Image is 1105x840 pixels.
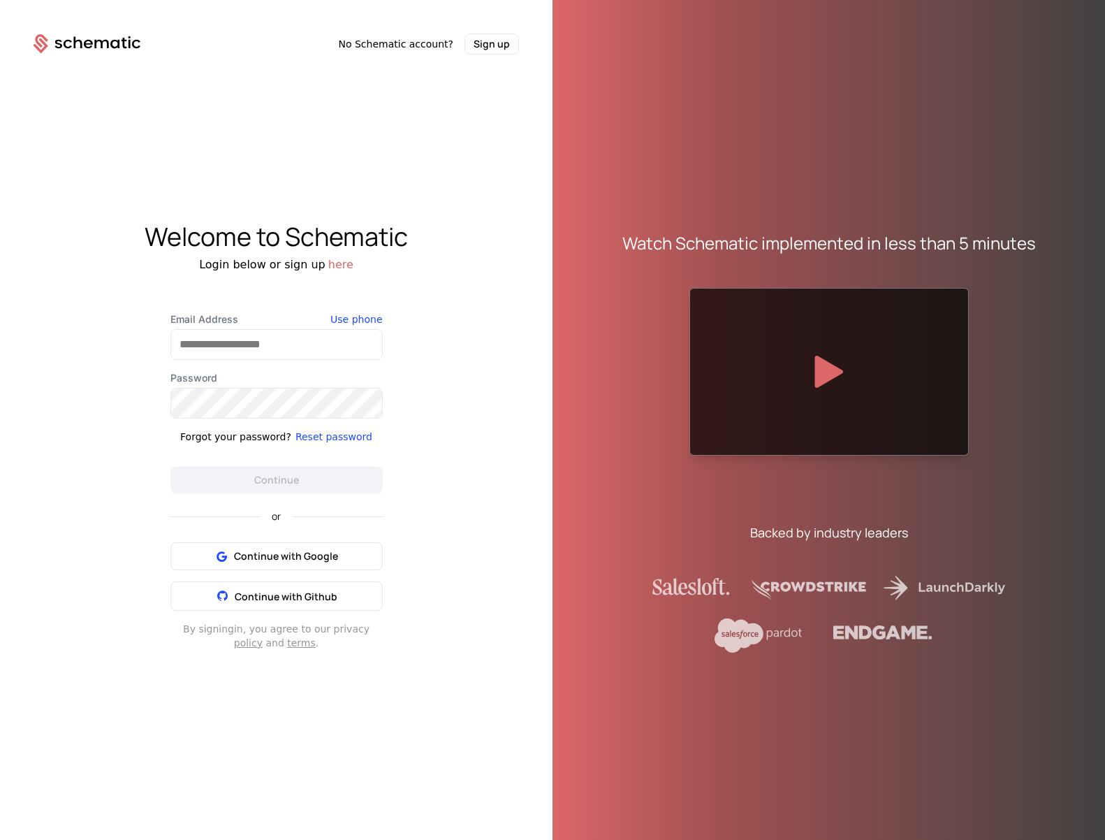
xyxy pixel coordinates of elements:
[170,542,383,570] button: Continue with Google
[622,232,1036,254] div: Watch Schematic implemented in less than 5 minutes
[170,581,383,611] button: Continue with Github
[180,430,291,444] div: Forgot your password?
[750,523,908,542] div: Backed by industry leaders
[235,590,337,603] span: Continue with Github
[328,256,353,273] button: here
[261,512,292,521] span: or
[287,637,316,649] a: terms
[170,622,383,650] div: By signing in , you agree to our privacy and .
[295,430,372,444] button: Reset password
[338,37,453,51] span: No Schematic account?
[330,312,382,326] button: Use phone
[234,549,338,563] span: Continue with Google
[464,34,519,55] button: Sign up
[170,371,383,385] label: Password
[234,637,263,649] a: policy
[170,312,383,326] label: Email Address
[170,466,383,494] button: Continue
